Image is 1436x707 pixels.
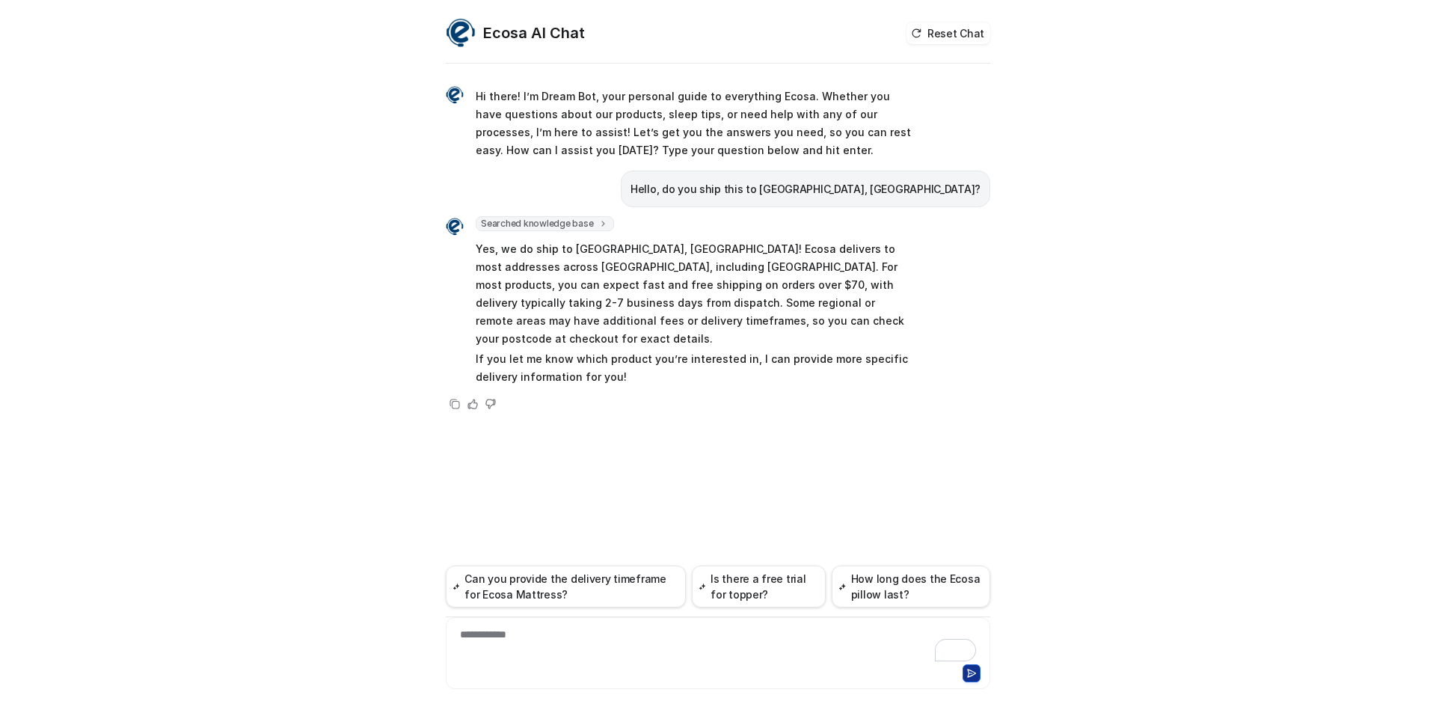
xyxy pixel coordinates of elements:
[446,218,464,236] img: Widget
[476,88,913,159] p: Hi there! I’m Dream Bot, your personal guide to everything Ecosa. Whether you have questions abou...
[446,566,686,607] button: Can you provide the delivery timeframe for Ecosa Mattress?
[476,216,614,231] span: Searched knowledge base
[906,22,990,44] button: Reset Chat
[476,350,913,386] p: If you let me know which product you’re interested in, I can provide more specific delivery infor...
[476,240,913,348] p: Yes, we do ship to [GEOGRAPHIC_DATA], [GEOGRAPHIC_DATA]! Ecosa delivers to most addresses across ...
[449,627,987,661] div: To enrich screen reader interactions, please activate Accessibility in Grammarly extension settings
[446,18,476,48] img: Widget
[692,566,826,607] button: Is there a free trial for topper?
[630,180,981,198] p: Hello, do you ship this to [GEOGRAPHIC_DATA], [GEOGRAPHIC_DATA]?
[446,86,464,104] img: Widget
[483,22,585,43] h2: Ecosa AI Chat
[832,566,990,607] button: How long does the Ecosa pillow last?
